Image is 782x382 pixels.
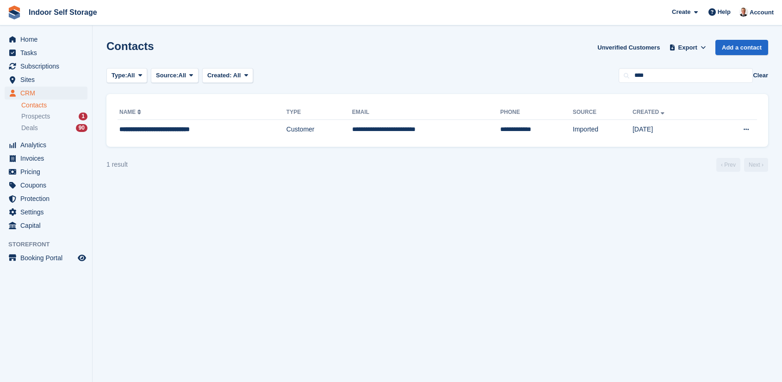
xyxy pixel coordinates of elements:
[5,60,87,73] a: menu
[25,5,101,20] a: Indoor Self Storage
[594,40,664,55] a: Unverified Customers
[79,113,87,120] div: 1
[20,33,76,46] span: Home
[753,71,768,80] button: Clear
[233,72,241,79] span: All
[678,43,697,52] span: Export
[5,219,87,232] a: menu
[21,112,50,121] span: Prospects
[106,68,147,83] button: Type: All
[127,71,135,80] span: All
[714,158,770,172] nav: Page
[20,60,76,73] span: Subscriptions
[5,206,87,219] a: menu
[750,8,774,17] span: Account
[5,73,87,86] a: menu
[672,7,690,17] span: Create
[20,206,76,219] span: Settings
[119,109,143,115] a: Name
[151,68,199,83] button: Source: All
[20,73,76,86] span: Sites
[21,124,38,132] span: Deals
[5,152,87,165] a: menu
[5,87,87,100] a: menu
[8,240,92,249] span: Storefront
[20,152,76,165] span: Invoices
[573,120,633,139] td: Imported
[20,251,76,264] span: Booking Portal
[20,138,76,151] span: Analytics
[21,112,87,121] a: Prospects 1
[202,68,253,83] button: Created: All
[76,252,87,263] a: Preview store
[573,105,633,120] th: Source
[716,158,740,172] a: Previous
[744,158,768,172] a: Next
[21,123,87,133] a: Deals 90
[633,120,712,139] td: [DATE]
[715,40,768,55] a: Add a contact
[21,101,87,110] a: Contacts
[667,40,708,55] button: Export
[718,7,731,17] span: Help
[5,138,87,151] a: menu
[5,46,87,59] a: menu
[633,109,666,115] a: Created
[5,179,87,192] a: menu
[286,105,352,120] th: Type
[352,105,500,120] th: Email
[156,71,178,80] span: Source:
[20,192,76,205] span: Protection
[20,219,76,232] span: Capital
[5,251,87,264] a: menu
[286,120,352,139] td: Customer
[739,7,748,17] img: Tim Bishop
[106,40,154,52] h1: Contacts
[5,33,87,46] a: menu
[7,6,21,19] img: stora-icon-8386f47178a22dfd0bd8f6a31ec36ba5ce8667c1dd55bd0f319d3a0aa187defe.svg
[20,46,76,59] span: Tasks
[5,192,87,205] a: menu
[207,72,232,79] span: Created:
[179,71,186,80] span: All
[20,179,76,192] span: Coupons
[500,105,573,120] th: Phone
[76,124,87,132] div: 90
[112,71,127,80] span: Type:
[20,165,76,178] span: Pricing
[20,87,76,100] span: CRM
[106,160,128,169] div: 1 result
[5,165,87,178] a: menu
